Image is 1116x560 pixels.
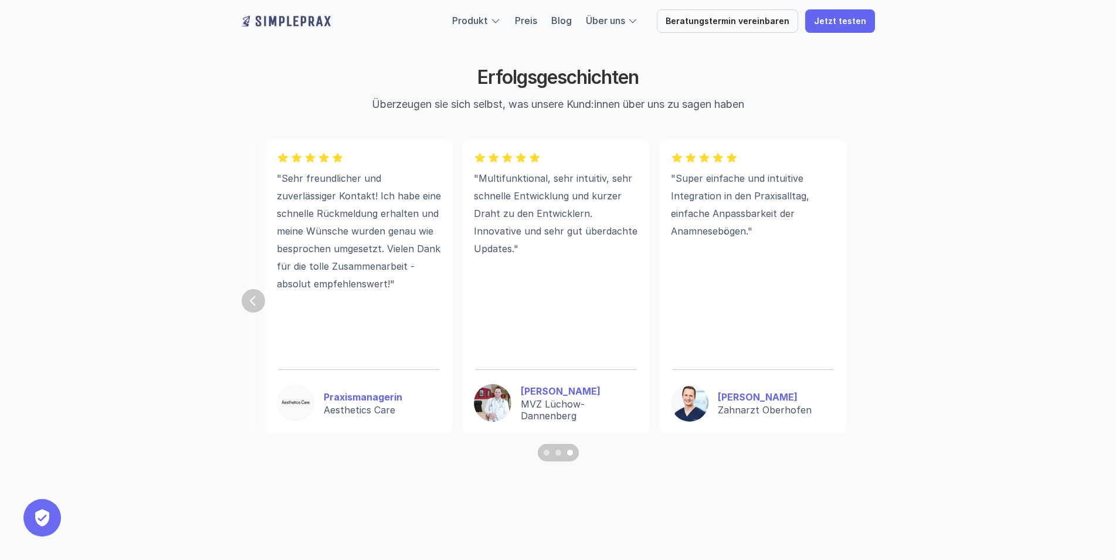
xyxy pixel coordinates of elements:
a: Über uns [586,15,625,26]
a: PraxismanagerinAesthetics Care [277,384,441,422]
a: [PERSON_NAME]MVZ Lüchow-Dannenberg [474,384,638,422]
p: Jetzt testen [814,16,866,26]
button: Previous [242,289,265,313]
p: Aesthetics Care [324,404,441,416]
p: Überzeugen sie sich selbst, was unsere Kund:innen über uns zu sagen haben [338,96,778,112]
a: [PERSON_NAME]Zahnarzt Oberhofen [671,384,835,422]
button: Scroll to page 2 [552,444,564,461]
p: "Multifunktional, sehr intuitiv, sehr schnelle Entwicklung und kurzer Draht zu den Entwicklern. I... [474,169,638,257]
p: "Super einfache und intuitive Integration in den Praxisalltag, einfache Anpassbarkeit der Anamnes... [671,169,835,240]
p: "Sehr freundlicher und zuverlässiger Kontakt! Ich habe eine schnelle Rückmeldung erhalten und mei... [277,169,441,293]
p: MVZ Lüchow-Dannenberg [521,398,638,422]
a: Blog [551,15,572,26]
a: Produkt [452,15,488,26]
p: Zahnarzt Oberhofen [718,404,835,416]
li: 8 of 8 [659,140,847,283]
h2: Erfolgsgeschichten [338,66,778,89]
button: Scroll to page 1 [538,444,552,461]
p: "Einfache Bedienung und praktische Anwendung." [80,169,244,205]
fieldset: Carousel pagination controls [242,140,875,461]
li: 5 of 8 [68,140,256,433]
a: Beratungstermin vereinbaren [657,9,798,33]
a: Zahnarzt Mecklenbeck [80,384,244,422]
button: Scroll to page 3 [564,444,579,461]
strong: [PERSON_NAME] [521,385,601,397]
strong: Praxismanagerin [324,391,402,403]
a: Jetzt testen [805,9,875,33]
p: Beratungstermin vereinbaren [666,16,789,26]
li: 7 of 8 [462,140,650,283]
a: Preis [515,15,537,26]
strong: [PERSON_NAME] [718,391,798,403]
li: 6 of 8 [265,140,453,283]
p: Zahnarzt Mecklenbeck [127,404,244,416]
